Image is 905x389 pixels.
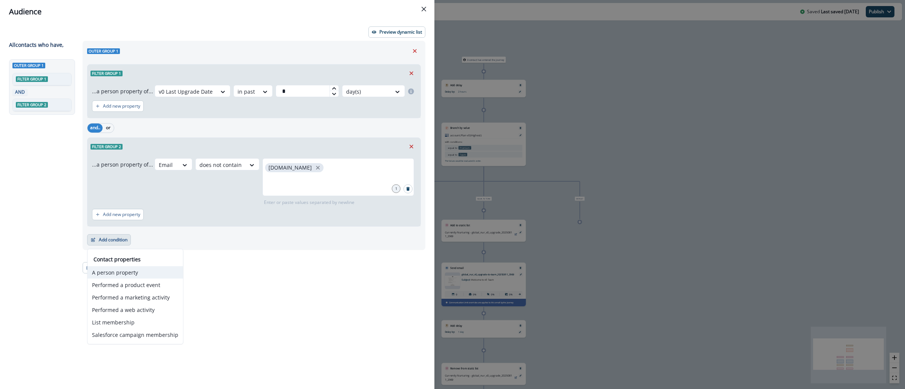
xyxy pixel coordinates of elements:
button: Close [418,3,430,15]
button: Remove [409,45,421,57]
button: Add new property [92,100,144,112]
span: Outer group 1 [12,63,45,68]
p: [DOMAIN_NAME] [268,165,312,171]
span: Filter group 2 [16,102,48,108]
span: Filter group 1 [16,76,48,82]
button: Remove [405,68,417,79]
span: Filter group 1 [90,71,123,76]
p: Add new property [103,103,140,109]
p: Preview dynamic list [379,29,422,35]
button: Performed a web activity [87,304,183,316]
p: AND [14,89,26,96]
button: Preview dynamic list [368,26,425,38]
p: ...a person property of... [92,161,153,168]
button: Add condition [83,262,126,273]
p: Contact properties [94,255,177,263]
span: Outer group 1 [87,48,120,54]
button: Add new property [92,209,144,220]
button: Add condition [87,234,131,245]
div: 1 [392,184,400,193]
button: A person property [87,266,183,279]
p: ...a person property of... [92,87,153,95]
button: Search [403,184,413,193]
button: and.. [87,123,103,133]
div: Audience [9,6,425,17]
button: close [314,164,322,171]
button: Salesforce campaign membership [87,329,183,341]
p: All contact s who have, [9,41,64,49]
button: Remove [405,141,417,152]
p: Add new property [103,212,140,217]
p: Enter or paste values separated by newline [262,199,356,206]
span: Filter group 2 [90,144,123,150]
button: or [103,123,114,133]
button: List membership [87,316,183,329]
button: Performed a marketing activity [87,291,183,304]
button: Performed a product event [87,279,183,291]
